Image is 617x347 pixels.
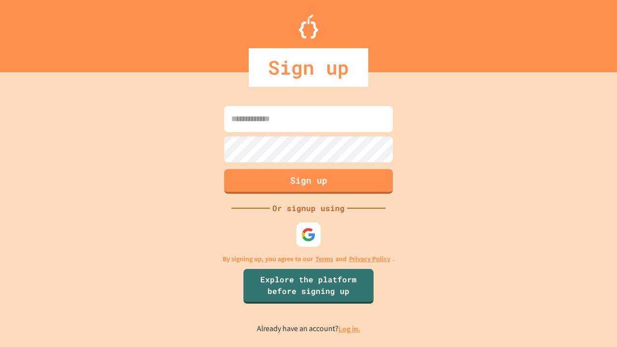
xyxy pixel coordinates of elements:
[349,254,390,264] a: Privacy Policy
[301,227,316,242] img: google-icon.svg
[299,14,318,39] img: Logo.svg
[249,48,368,87] div: Sign up
[243,269,374,304] a: Explore the platform before signing up
[224,169,393,194] button: Sign up
[315,254,333,264] a: Terms
[257,323,361,335] p: Already have an account?
[338,324,361,334] a: Log in.
[270,202,347,214] div: Or signup using
[223,254,395,264] p: By signing up, you agree to our and .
